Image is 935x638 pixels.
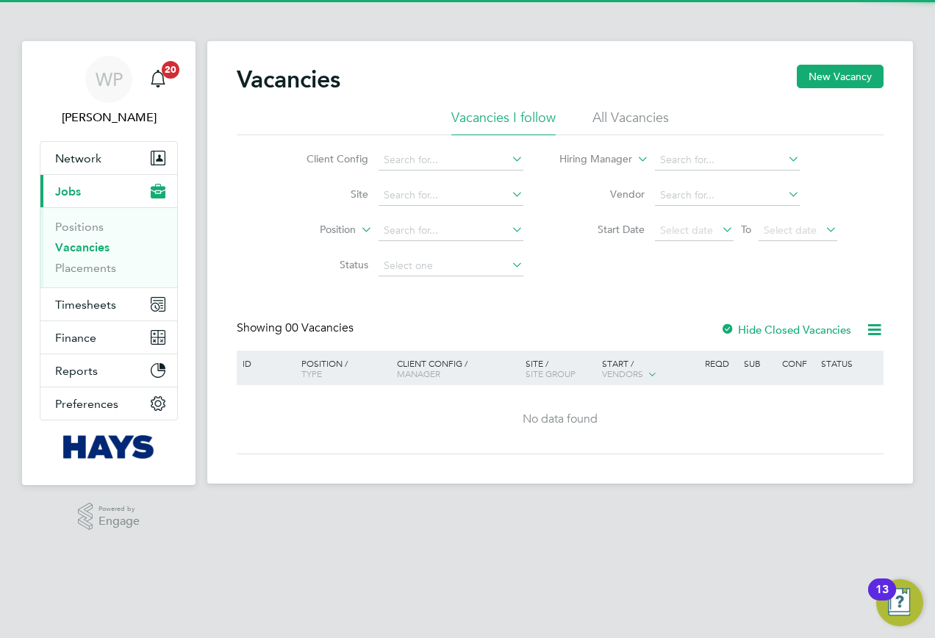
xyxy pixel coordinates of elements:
span: Preferences [55,397,118,411]
label: Status [284,258,368,271]
label: Hide Closed Vacancies [720,323,851,337]
label: Position [271,223,356,237]
span: Finance [55,331,96,345]
span: Select date [660,223,713,237]
div: Site / [522,351,599,386]
span: Site Group [526,368,576,379]
span: To [737,220,756,239]
input: Search for... [655,185,800,206]
nav: Main navigation [22,41,196,485]
label: Start Date [560,223,645,236]
button: New Vacancy [797,65,884,88]
input: Search for... [655,150,800,171]
div: Status [817,351,881,376]
span: 00 Vacancies [285,320,354,335]
li: All Vacancies [592,109,669,135]
div: Position / [290,351,393,386]
span: Timesheets [55,298,116,312]
span: Engage [98,515,140,528]
div: Showing [237,320,357,336]
div: Conf [778,351,817,376]
span: William Plom [40,109,178,126]
div: Reqd [701,351,739,376]
div: ID [239,351,290,376]
li: Vacancies I follow [451,109,556,135]
label: Client Config [284,152,368,165]
a: Go to account details [40,56,178,126]
div: Start / [598,351,701,387]
span: Jobs [55,184,81,198]
a: Go to home page [40,435,178,459]
span: Network [55,151,101,165]
span: 20 [162,61,179,79]
span: Select date [764,223,817,237]
div: No data found [239,412,881,427]
button: Open Resource Center, 13 new notifications [876,579,923,626]
a: Placements [55,261,116,275]
a: Vacancies [55,240,110,254]
span: WP [96,70,123,89]
label: Vendor [560,187,645,201]
label: Site [284,187,368,201]
div: Sub [740,351,778,376]
input: Search for... [379,221,523,241]
input: Search for... [379,150,523,171]
span: Vendors [602,368,643,379]
a: Positions [55,220,104,234]
h2: Vacancies [237,65,340,94]
div: Client Config / [393,351,522,386]
div: 13 [875,589,889,609]
span: Type [301,368,322,379]
img: hays-logo-retina.png [63,435,155,459]
input: Select one [379,256,523,276]
label: Hiring Manager [548,152,632,167]
input: Search for... [379,185,523,206]
span: Powered by [98,503,140,515]
span: Reports [55,364,98,378]
span: Manager [397,368,440,379]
